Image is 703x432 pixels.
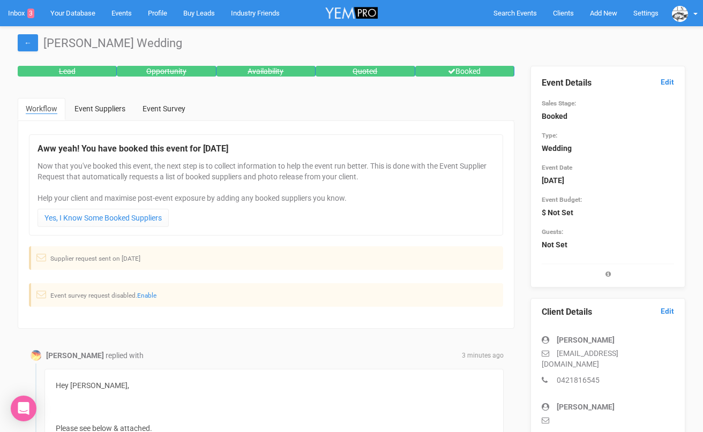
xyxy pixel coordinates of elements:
div: Lead [18,66,117,77]
p: Now that you've booked this event, the next step is to collect information to help the event run ... [38,161,495,203]
strong: Booked [542,112,567,120]
a: Event Suppliers [66,98,133,119]
small: Event Budget: [542,196,582,203]
div: Opportunity [117,66,216,77]
legend: Event Details [542,77,674,89]
strong: $ Not Set [542,208,573,217]
legend: Client Details [542,306,674,319]
strong: [DATE] [542,176,564,185]
h1: [PERSON_NAME] Wedding [18,37,685,50]
span: 3 [27,9,34,18]
span: 3 minutes ago [462,351,504,360]
strong: [PERSON_NAME] [557,336,615,344]
img: Profile Image [31,350,41,361]
div: Open Intercom Messenger [11,396,36,421]
p: 0421816545 [542,375,674,385]
span: Search Events [493,9,537,17]
small: Guests: [542,228,563,236]
a: Event Survey [134,98,193,119]
strong: Wedding [542,144,572,153]
a: ← [18,34,38,51]
div: Availability [216,66,316,77]
a: Edit [661,306,674,316]
span: Add New [590,9,617,17]
strong: [PERSON_NAME] [557,403,615,411]
span: replied with [106,351,144,360]
img: data [672,6,688,22]
p: [EMAIL_ADDRESS][DOMAIN_NAME] [542,348,674,369]
a: Enable [137,292,156,299]
div: Booked [415,66,514,77]
small: Event survey request disabled. [50,292,156,299]
small: Type: [542,132,557,139]
a: Workflow [18,98,65,120]
a: Yes, I Know Some Booked Suppliers [38,209,169,227]
div: Quoted [316,66,415,77]
a: Edit [661,77,674,87]
small: Supplier request sent on [DATE] [50,255,140,262]
small: Sales Stage: [542,100,576,107]
strong: Not Set [542,240,567,249]
legend: Aww yeah! You have booked this event for [DATE] [38,143,495,155]
small: Event Date [542,164,572,171]
strong: [PERSON_NAME] [46,351,104,360]
span: Clients [553,9,574,17]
